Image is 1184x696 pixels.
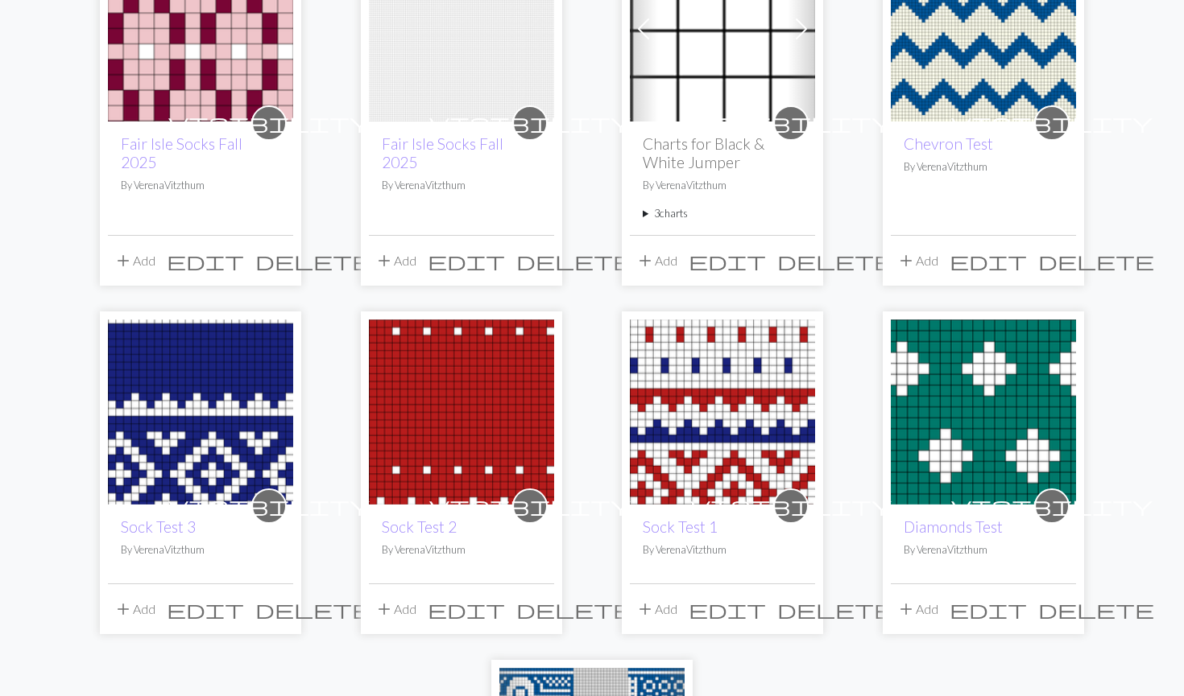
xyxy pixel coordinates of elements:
span: visibility [951,493,1153,518]
i: Edit [428,599,505,619]
button: Add [891,594,944,624]
a: Sock Test 3 [121,517,196,536]
i: Edit [689,599,766,619]
i: private [168,490,370,522]
a: Sock Test 1 [369,402,554,418]
button: Delete [772,594,899,624]
span: edit [689,598,766,620]
button: Edit [944,245,1033,276]
span: visibility [168,110,370,135]
span: delete [255,249,371,272]
span: edit [167,598,244,620]
i: private [690,107,892,139]
i: Edit [689,251,766,270]
span: visibility [168,493,370,518]
img: Test [108,319,293,504]
a: Chevron Test [891,19,1076,35]
span: add [114,249,133,272]
span: edit [428,598,505,620]
a: Fair Isle Socks Fall 2025 [369,19,554,35]
p: By VerenaVitzthum [382,178,541,193]
i: private [951,490,1153,522]
button: Delete [511,245,638,276]
button: Add [369,594,422,624]
a: Fair Isle Socks Fall 2025 [382,134,503,171]
button: Add [369,245,422,276]
span: visibility [951,110,1153,135]
a: Fair Isle Socks Fall 2025 [121,134,242,171]
img: Sock Test 2 [630,319,815,504]
a: Test [108,402,293,418]
button: Add [108,594,161,624]
i: Edit [950,251,1027,270]
button: Delete [250,245,377,276]
a: Diamonds Test [904,517,1003,536]
button: Edit [422,594,511,624]
p: By VerenaVitzthum [643,542,802,558]
a: Sock Test 1 [643,517,718,536]
span: visibility [690,110,892,135]
span: add [896,598,916,620]
span: edit [950,598,1027,620]
summary: 3charts [643,206,802,221]
span: edit [428,249,505,272]
button: Edit [161,594,250,624]
span: edit [167,249,244,272]
i: private [429,490,631,522]
a: Diamonds Test [891,402,1076,418]
button: Add [630,245,683,276]
span: delete [777,249,893,272]
p: By VerenaVitzthum [121,542,280,558]
i: private [429,107,631,139]
a: Sock Test 2 [382,517,457,536]
button: Edit [422,245,511,276]
span: delete [1038,249,1154,272]
p: By VerenaVitzthum [121,178,280,193]
button: Edit [683,594,772,624]
i: Edit [428,251,505,270]
button: Delete [511,594,638,624]
p: By VerenaVitzthum [643,178,802,193]
span: edit [950,249,1027,272]
button: Edit [161,245,250,276]
button: Delete [772,245,899,276]
p: By VerenaVitzthum [904,159,1063,175]
button: Delete [1033,594,1160,624]
a: Sock Test 2 [630,402,815,418]
i: Edit [167,251,244,270]
span: add [896,249,916,272]
i: Edit [950,599,1027,619]
button: Add [108,245,161,276]
img: Diamonds Test [891,319,1076,504]
button: Add [891,245,944,276]
p: By VerenaVitzthum [904,542,1063,558]
button: Add [630,594,683,624]
i: private [168,107,370,139]
h2: Charts for Black & White Jumper [643,134,802,171]
button: Edit [944,594,1033,624]
span: delete [516,249,632,272]
i: private [951,107,1153,139]
i: Edit [167,599,244,619]
a: Decrease Section Ribbing to Waist [630,19,815,35]
span: delete [516,598,632,620]
span: add [635,598,655,620]
span: visibility [429,110,631,135]
a: Fair Isle Socks Fall 2025 [108,19,293,35]
span: visibility [429,493,631,518]
span: visibility [690,493,892,518]
p: By VerenaVitzthum [382,542,541,558]
button: Edit [683,245,772,276]
span: delete [777,598,893,620]
span: add [375,249,394,272]
img: Sock Test 1 [369,319,554,504]
span: add [375,598,394,620]
button: Delete [250,594,377,624]
button: Delete [1033,245,1160,276]
span: delete [1038,598,1154,620]
a: Chevron Test [904,134,993,153]
span: edit [689,249,766,272]
span: delete [255,598,371,620]
i: private [690,490,892,522]
span: add [635,249,655,272]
